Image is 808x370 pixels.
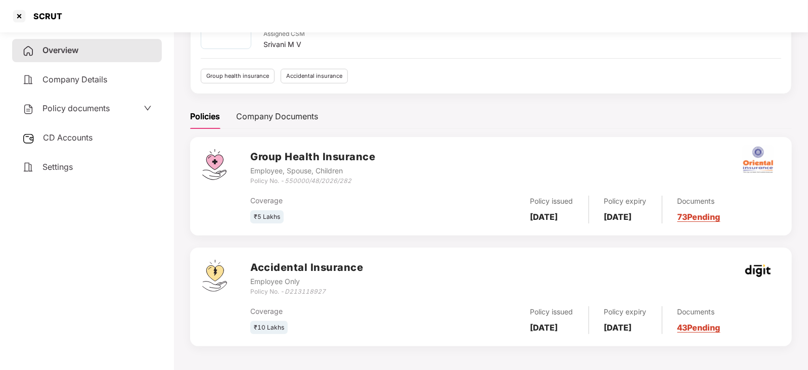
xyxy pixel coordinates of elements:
b: [DATE] [530,322,558,333]
img: oi.png [740,142,776,177]
div: Policy issued [530,196,573,207]
div: Policy issued [530,306,573,317]
div: ₹5 Lakhs [250,210,284,224]
div: Policy expiry [604,306,647,317]
h3: Group Health Insurance [250,149,375,165]
div: Coverage [250,306,427,317]
img: svg+xml;base64,PHN2ZyB4bWxucz0iaHR0cDovL3d3dy53My5vcmcvMjAwMC9zdmciIHdpZHRoPSIyNCIgaGVpZ2h0PSIyNC... [22,45,34,57]
span: Policy documents [42,103,110,113]
div: Policies [190,110,220,123]
i: 550000/48/2026/282 [285,177,351,184]
div: Group health insurance [201,69,275,83]
div: ₹10 Lakhs [250,321,288,335]
img: svg+xml;base64,PHN2ZyB4bWxucz0iaHR0cDovL3d3dy53My5vcmcvMjAwMC9zdmciIHdpZHRoPSIyNCIgaGVpZ2h0PSIyNC... [22,103,34,115]
div: SCRUT [27,11,62,21]
span: Overview [42,45,78,55]
img: svg+xml;base64,PHN2ZyB3aWR0aD0iMjUiIGhlaWdodD0iMjQiIHZpZXdCb3g9IjAgMCAyNSAyNCIgZmlsbD0ibm9uZSIgeG... [22,132,35,145]
span: Settings [42,162,73,172]
img: svg+xml;base64,PHN2ZyB4bWxucz0iaHR0cDovL3d3dy53My5vcmcvMjAwMC9zdmciIHdpZHRoPSIyNCIgaGVpZ2h0PSIyNC... [22,161,34,173]
img: svg+xml;base64,PHN2ZyB4bWxucz0iaHR0cDovL3d3dy53My5vcmcvMjAwMC9zdmciIHdpZHRoPSIyNCIgaGVpZ2h0PSIyNC... [22,74,34,86]
div: Documents [678,306,721,317]
a: 73 Pending [678,212,721,222]
img: godigit.png [745,264,771,277]
a: 43 Pending [678,322,721,333]
b: [DATE] [530,212,558,222]
i: D213118927 [285,288,326,295]
img: svg+xml;base64,PHN2ZyB4bWxucz0iaHR0cDovL3d3dy53My5vcmcvMjAwMC9zdmciIHdpZHRoPSI0Ny43MTQiIGhlaWdodD... [202,149,227,180]
div: Policy No. - [250,176,375,186]
div: Coverage [250,195,427,206]
div: Policy expiry [604,196,647,207]
div: Policy No. - [250,287,363,297]
img: svg+xml;base64,PHN2ZyB4bWxucz0iaHR0cDovL3d3dy53My5vcmcvMjAwMC9zdmciIHdpZHRoPSI0OS4zMjEiIGhlaWdodD... [202,260,227,292]
div: Employee Only [250,276,363,287]
div: Accidental insurance [281,69,348,83]
div: Employee, Spouse, Children [250,165,375,176]
div: Srivani M V [263,39,305,50]
span: CD Accounts [43,132,93,143]
div: Company Documents [236,110,318,123]
span: Company Details [42,74,107,84]
b: [DATE] [604,212,632,222]
div: Documents [678,196,721,207]
span: down [144,104,152,112]
h3: Accidental Insurance [250,260,363,275]
b: [DATE] [604,322,632,333]
div: Assigned CSM [263,29,305,39]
